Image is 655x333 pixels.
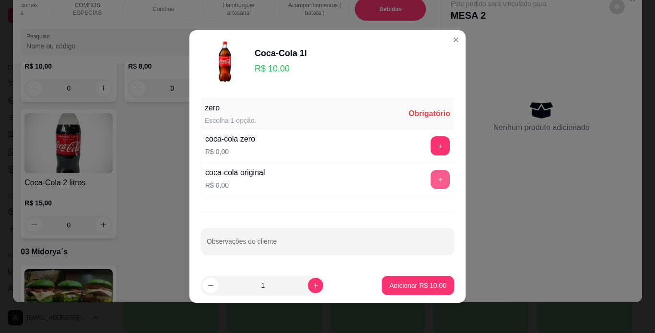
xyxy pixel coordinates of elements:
button: Close [448,32,464,48]
input: Observações do cliente [207,240,448,250]
button: add [431,170,450,189]
button: decrease-product-quantity [203,278,218,293]
div: coca-cola zero [205,133,255,145]
button: increase-product-quantity [308,278,323,293]
div: zero [205,102,256,114]
div: Obrigatório [409,108,450,119]
div: Coca-Cola 1l [255,47,307,60]
p: R$ 10,00 [255,62,307,75]
button: Adicionar R$ 10,00 [382,276,454,295]
button: add [431,136,450,155]
p: Adicionar R$ 10,00 [389,281,446,290]
div: coca-cola original [205,167,265,178]
div: Escolha 1 opção. [205,116,256,125]
img: product-image [201,38,249,86]
p: R$ 0,00 [205,180,265,190]
p: R$ 0,00 [205,147,255,156]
